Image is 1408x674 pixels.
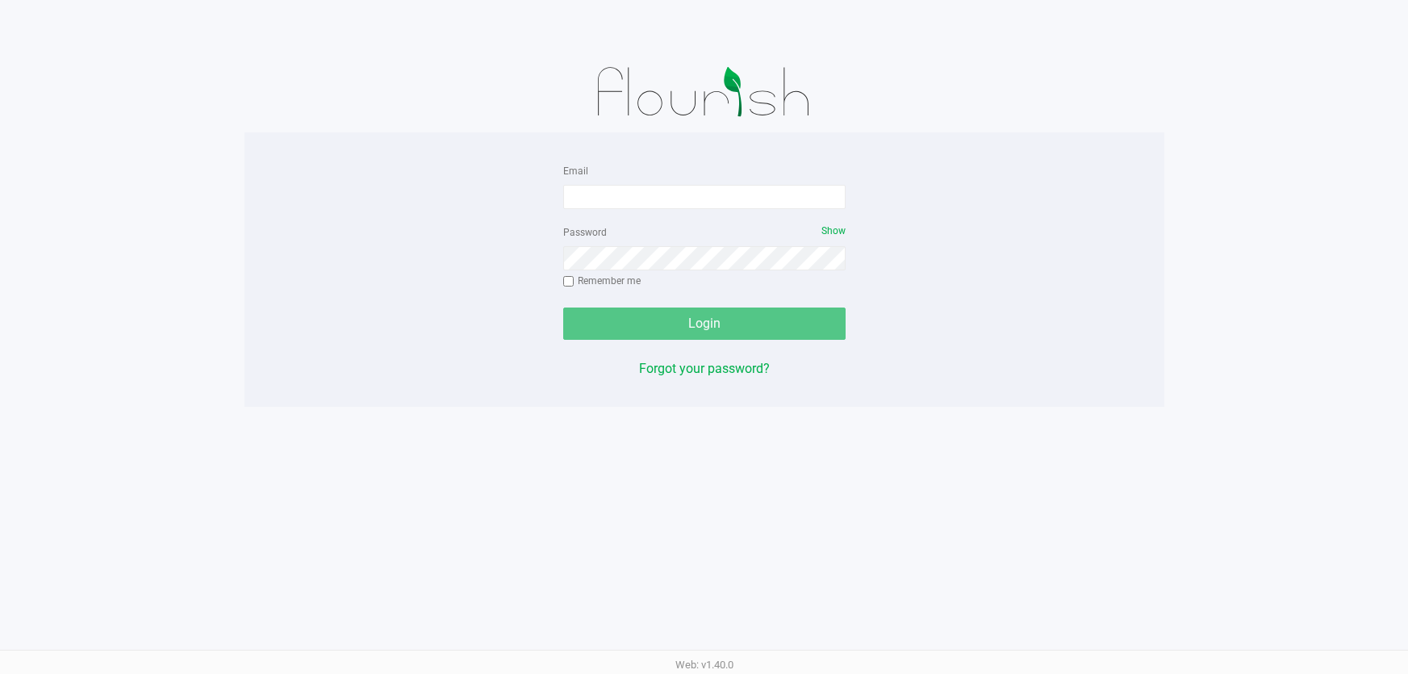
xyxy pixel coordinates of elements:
[563,164,588,178] label: Email
[563,274,641,288] label: Remember me
[675,659,733,671] span: Web: v1.40.0
[639,359,770,379] button: Forgot your password?
[821,225,846,237] span: Show
[563,225,607,240] label: Password
[563,276,574,287] input: Remember me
